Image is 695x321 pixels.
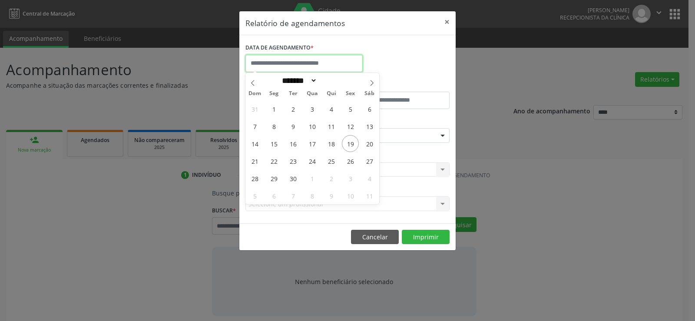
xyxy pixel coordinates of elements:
span: Setembro 24, 2025 [304,152,321,169]
span: Outubro 7, 2025 [285,187,301,204]
span: Seg [265,91,284,96]
span: Setembro 28, 2025 [246,170,263,187]
span: Setembro 8, 2025 [265,118,282,135]
span: Setembro 19, 2025 [342,135,359,152]
span: Outubro 2, 2025 [323,170,340,187]
span: Setembro 10, 2025 [304,118,321,135]
span: Sex [341,91,360,96]
span: Setembro 25, 2025 [323,152,340,169]
span: Agosto 31, 2025 [246,100,263,117]
label: DATA DE AGENDAMENTO [245,41,314,55]
span: Setembro 22, 2025 [265,152,282,169]
span: Setembro 29, 2025 [265,170,282,187]
span: Setembro 13, 2025 [361,118,378,135]
span: Setembro 7, 2025 [246,118,263,135]
span: Setembro 15, 2025 [265,135,282,152]
span: Setembro 9, 2025 [285,118,301,135]
button: Imprimir [402,230,450,245]
span: Qui [322,91,341,96]
span: Setembro 2, 2025 [285,100,301,117]
span: Setembro 27, 2025 [361,152,378,169]
span: Setembro 20, 2025 [361,135,378,152]
span: Outubro 4, 2025 [361,170,378,187]
span: Setembro 14, 2025 [246,135,263,152]
span: Qua [303,91,322,96]
span: Setembro 12, 2025 [342,118,359,135]
span: Setembro 16, 2025 [285,135,301,152]
h5: Relatório de agendamentos [245,17,345,29]
select: Month [279,76,317,85]
label: ATÉ [350,78,450,92]
span: Setembro 18, 2025 [323,135,340,152]
span: Setembro 1, 2025 [265,100,282,117]
span: Setembro 23, 2025 [285,152,301,169]
span: Outubro 1, 2025 [304,170,321,187]
span: Outubro 5, 2025 [246,187,263,204]
span: Setembro 30, 2025 [285,170,301,187]
span: Outubro 11, 2025 [361,187,378,204]
span: Setembro 21, 2025 [246,152,263,169]
span: Sáb [360,91,379,96]
span: Outubro 10, 2025 [342,187,359,204]
span: Setembro 4, 2025 [323,100,340,117]
button: Cancelar [351,230,399,245]
span: Setembro 6, 2025 [361,100,378,117]
span: Setembro 17, 2025 [304,135,321,152]
span: Ter [284,91,303,96]
input: Year [317,76,346,85]
span: Outubro 9, 2025 [323,187,340,204]
span: Setembro 11, 2025 [323,118,340,135]
span: Outubro 8, 2025 [304,187,321,204]
span: Setembro 3, 2025 [304,100,321,117]
span: Setembro 26, 2025 [342,152,359,169]
span: Setembro 5, 2025 [342,100,359,117]
span: Dom [245,91,265,96]
button: Close [438,11,456,33]
span: Outubro 6, 2025 [265,187,282,204]
span: Outubro 3, 2025 [342,170,359,187]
